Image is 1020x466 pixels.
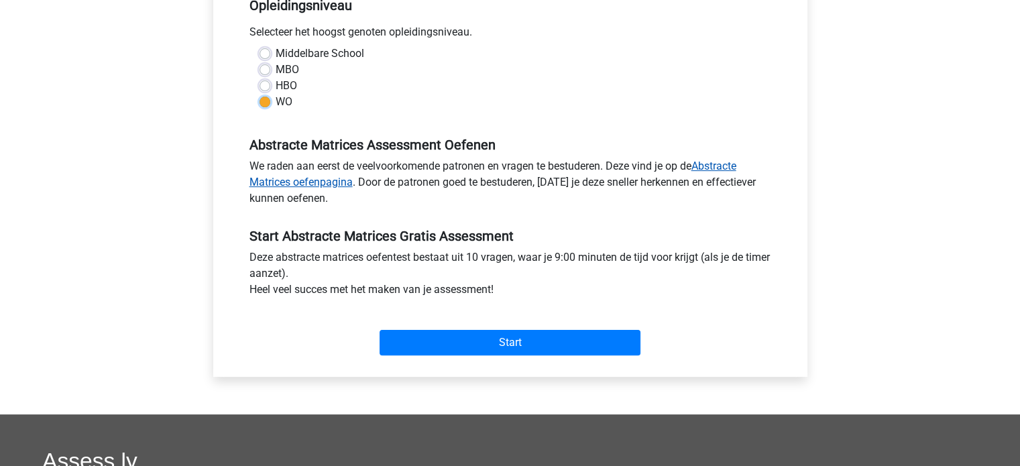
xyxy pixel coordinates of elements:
[239,24,781,46] div: Selecteer het hoogst genoten opleidingsniveau.
[276,94,292,110] label: WO
[276,62,299,78] label: MBO
[380,330,640,355] input: Start
[276,46,364,62] label: Middelbare School
[239,249,781,303] div: Deze abstracte matrices oefentest bestaat uit 10 vragen, waar je 9:00 minuten de tijd voor krijgt...
[276,78,297,94] label: HBO
[249,228,771,244] h5: Start Abstracte Matrices Gratis Assessment
[249,137,771,153] h5: Abstracte Matrices Assessment Oefenen
[239,158,781,212] div: We raden aan eerst de veelvoorkomende patronen en vragen te bestuderen. Deze vind je op de . Door...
